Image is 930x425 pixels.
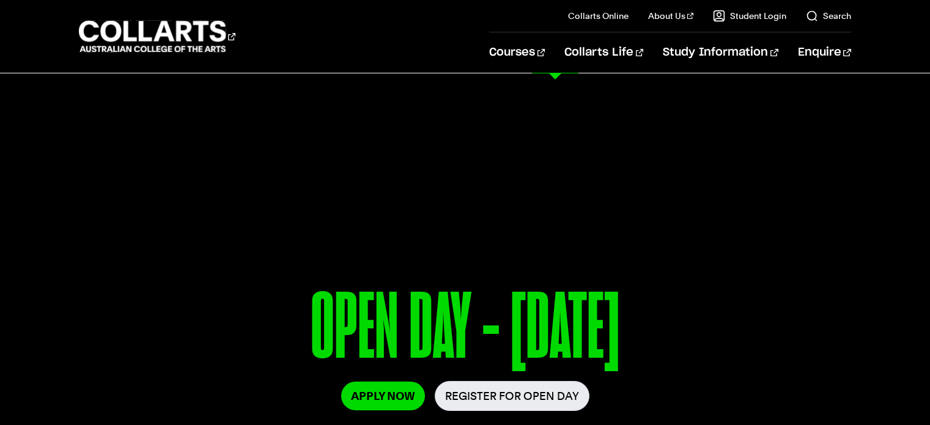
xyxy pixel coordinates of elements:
a: Enquire [798,32,851,73]
a: Study Information [663,32,778,73]
a: Apply Now [341,382,425,410]
a: Collarts Online [568,10,629,22]
a: Student Login [713,10,786,22]
p: OPEN DAY - [DATE] [104,280,826,381]
a: Collarts Life [564,32,643,73]
div: Go to homepage [79,19,235,54]
a: Register for Open Day [435,381,589,411]
a: About Us [648,10,693,22]
a: Search [806,10,851,22]
a: Courses [489,32,545,73]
